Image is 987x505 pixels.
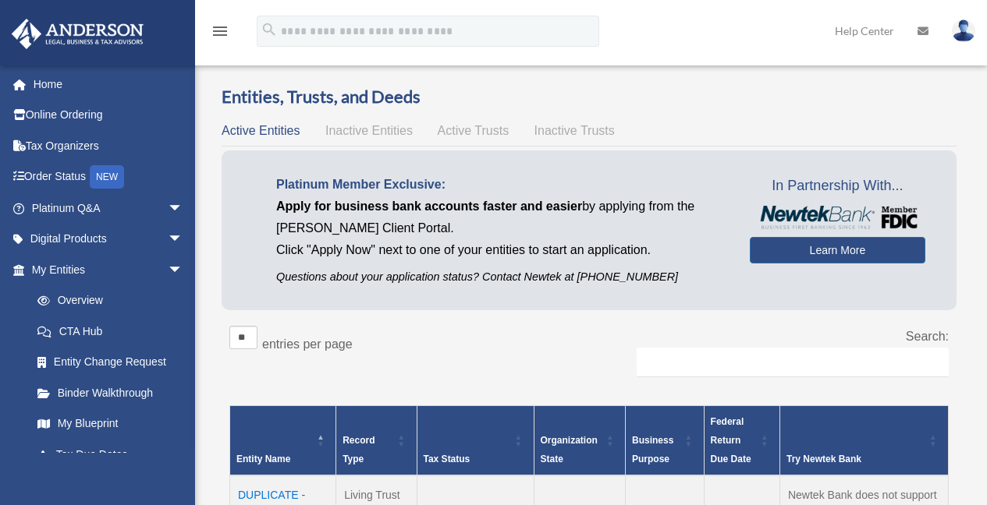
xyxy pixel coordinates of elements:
th: Business Purpose: Activate to sort [626,405,705,475]
a: My Blueprint [22,408,199,440]
span: Record Type [343,435,375,464]
label: entries per page [262,337,353,351]
span: In Partnership With... [750,174,925,199]
span: Active Entities [222,124,300,137]
span: Federal Return Due Date [711,416,751,464]
i: menu [211,22,229,41]
span: Apply for business bank accounts faster and easier [276,200,582,213]
span: arrow_drop_down [168,224,199,256]
th: Organization State: Activate to sort [534,405,626,475]
div: NEW [90,165,124,189]
a: Binder Walkthrough [22,377,199,408]
span: Business Purpose [632,435,673,464]
p: by applying from the [PERSON_NAME] Client Portal. [276,196,726,239]
p: Click "Apply Now" next to one of your entities to start an application. [276,239,726,261]
h3: Entities, Trusts, and Deeds [222,85,957,109]
a: Entity Change Request [22,347,199,378]
a: Tax Due Dates [22,439,199,470]
a: Overview [22,285,191,316]
span: arrow_drop_down [168,192,199,224]
a: Tax Organizers [11,130,207,161]
a: Online Ordering [11,100,207,131]
a: CTA Hub [22,316,199,347]
label: Search: [906,330,949,343]
p: Questions about your application status? Contact Newtek at [PHONE_NUMBER] [276,267,726,287]
span: Tax Status [424,454,470,464]
th: Entity Name: Activate to invert sorting [230,405,336,475]
th: Try Newtek Bank : Activate to sort [779,405,948,475]
a: My Entitiesarrow_drop_down [11,254,199,285]
span: Organization State [541,435,598,464]
th: Record Type: Activate to sort [336,405,417,475]
span: Entity Name [236,454,290,464]
th: Federal Return Due Date: Activate to sort [704,405,779,475]
i: search [261,21,278,38]
span: Inactive Trusts [534,124,615,137]
img: NewtekBankLogoSM.png [758,206,918,229]
a: Digital Productsarrow_drop_down [11,224,207,255]
div: Try Newtek Bank [786,450,925,468]
img: Anderson Advisors Platinum Portal [7,19,148,49]
a: menu [211,27,229,41]
span: Inactive Entities [325,124,413,137]
a: Learn More [750,237,925,263]
a: Order StatusNEW [11,161,207,193]
span: arrow_drop_down [168,254,199,286]
th: Tax Status: Activate to sort [417,405,534,475]
a: Platinum Q&Aarrow_drop_down [11,192,207,224]
p: Platinum Member Exclusive: [276,174,726,196]
span: Active Trusts [438,124,509,137]
img: User Pic [952,19,975,42]
a: Home [11,69,207,100]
